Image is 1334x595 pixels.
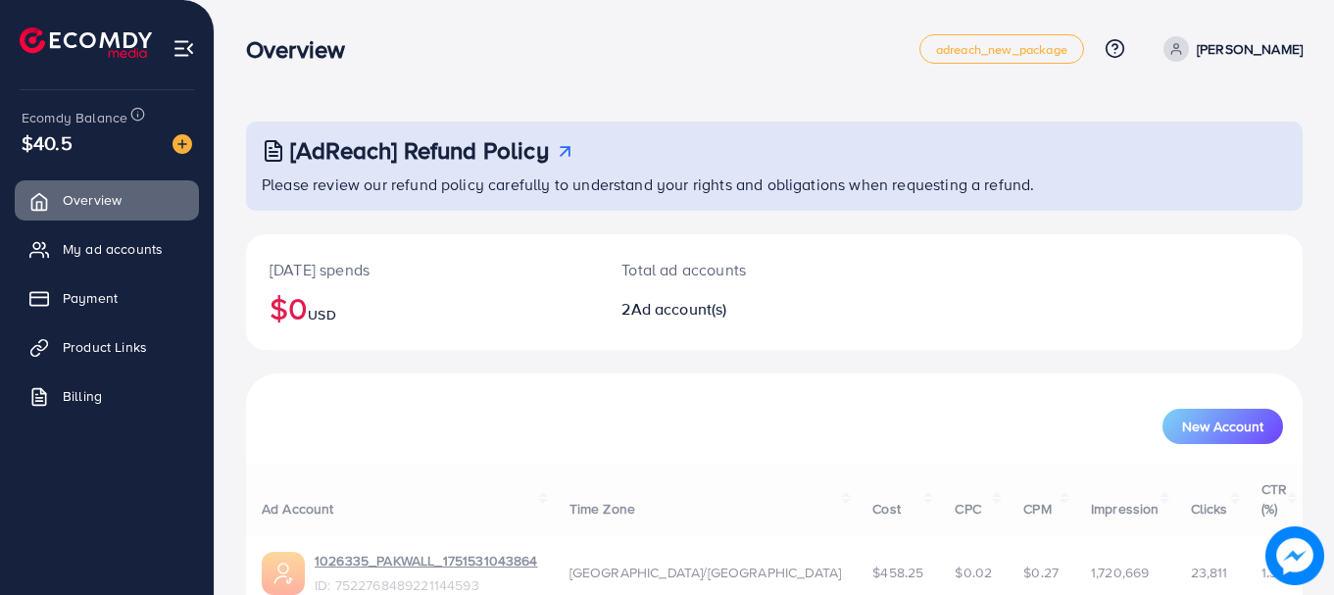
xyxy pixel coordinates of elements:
[1156,36,1303,62] a: [PERSON_NAME]
[290,136,549,165] h3: [AdReach] Refund Policy
[173,134,192,154] img: image
[22,128,73,157] span: $40.5
[262,173,1291,196] p: Please review our refund policy carefully to understand your rights and obligations when requesti...
[15,229,199,269] a: My ad accounts
[63,190,122,210] span: Overview
[270,289,574,326] h2: $0
[1162,409,1283,444] button: New Account
[1182,420,1263,433] span: New Account
[936,43,1067,56] span: adreach_new_package
[270,258,574,281] p: [DATE] spends
[919,34,1084,64] a: adreach_new_package
[621,300,839,319] h2: 2
[631,298,727,320] span: Ad account(s)
[20,27,152,58] img: logo
[15,180,199,220] a: Overview
[63,288,118,308] span: Payment
[15,376,199,416] a: Billing
[308,305,335,324] span: USD
[63,337,147,357] span: Product Links
[1265,526,1324,585] img: image
[621,258,839,281] p: Total ad accounts
[246,35,361,64] h3: Overview
[63,386,102,406] span: Billing
[15,278,199,318] a: Payment
[22,108,127,127] span: Ecomdy Balance
[1197,37,1303,61] p: [PERSON_NAME]
[15,327,199,367] a: Product Links
[173,37,195,60] img: menu
[63,239,163,259] span: My ad accounts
